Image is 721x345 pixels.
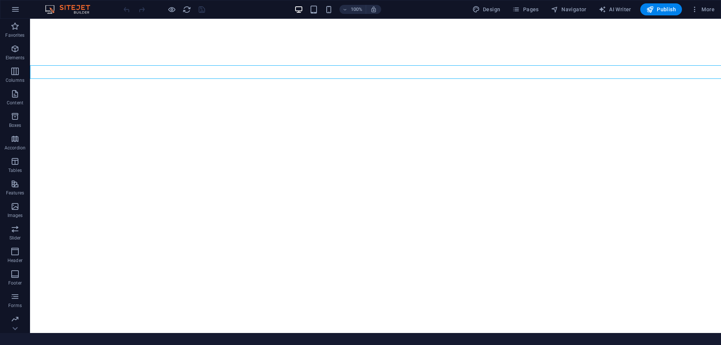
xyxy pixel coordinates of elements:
[5,145,26,151] p: Accordion
[339,5,366,14] button: 100%
[182,5,191,14] button: reload
[9,235,21,241] p: Slider
[548,3,590,15] button: Navigator
[167,5,176,14] button: Click here to leave preview mode and continue editing
[6,77,24,83] p: Columns
[551,6,587,13] span: Navigator
[469,3,504,15] div: Design (Ctrl+Alt+Y)
[512,6,538,13] span: Pages
[596,3,634,15] button: AI Writer
[8,280,22,286] p: Footer
[6,190,24,196] p: Features
[640,3,682,15] button: Publish
[7,100,23,106] p: Content
[599,6,631,13] span: AI Writer
[43,5,100,14] img: Editor Logo
[509,3,542,15] button: Pages
[183,5,191,14] i: Reload page
[5,32,24,38] p: Favorites
[8,167,22,173] p: Tables
[472,6,501,13] span: Design
[9,122,21,128] p: Boxes
[691,6,715,13] span: More
[469,3,504,15] button: Design
[8,258,23,264] p: Header
[370,6,377,13] i: On resize automatically adjust zoom level to fit chosen device.
[6,55,25,61] p: Elements
[8,212,23,218] p: Images
[351,5,363,14] h6: 100%
[8,303,22,309] p: Forms
[646,6,676,13] span: Publish
[688,3,718,15] button: More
